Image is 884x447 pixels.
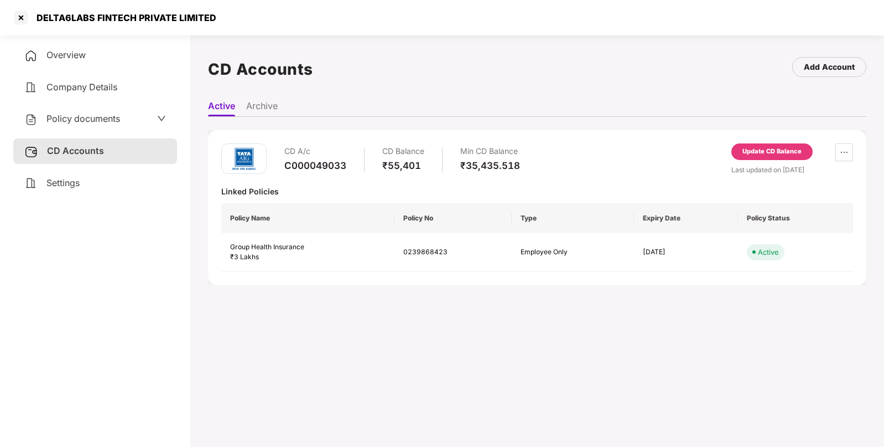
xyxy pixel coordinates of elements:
[394,203,511,233] th: Policy No
[24,49,38,63] img: svg+xml;base64,PHN2ZyB4bWxucz0iaHR0cDovL3d3dy53My5vcmcvMjAwMC9zdmciIHdpZHRoPSIyNCIgaGVpZ2h0PSIyNC...
[47,145,104,156] span: CD Accounts
[284,143,346,160] div: CD A/c
[208,100,235,116] li: Active
[836,148,852,157] span: ellipsis
[230,253,259,261] span: ₹3 Lakhs
[46,177,80,188] span: Settings
[835,143,853,161] button: ellipsis
[157,114,166,123] span: down
[394,233,511,273] td: 0239868423
[227,142,261,176] img: tatag.png
[634,203,739,233] th: Expiry Date
[804,61,855,73] div: Add Account
[634,233,739,273] td: [DATE]
[208,57,313,81] h1: CD Accounts
[24,81,38,94] img: svg+xml;base64,PHN2ZyB4bWxucz0iaHR0cDovL3d3dy53My5vcmcvMjAwMC9zdmciIHdpZHRoPSIyNCIgaGVpZ2h0PSIyNC...
[521,247,625,258] div: Employee Only
[758,246,779,258] div: Active
[24,113,38,126] img: svg+xml;base64,PHN2ZyB4bWxucz0iaHR0cDovL3d3dy53My5vcmcvMjAwMC9zdmciIHdpZHRoPSIyNCIgaGVpZ2h0PSIyNC...
[512,203,634,233] th: Type
[46,49,86,60] span: Overview
[460,160,520,172] div: ₹35,435.518
[731,165,853,175] div: Last updated on [DATE]
[284,160,346,172] div: C000049033
[382,143,424,160] div: CD Balance
[24,177,38,190] img: svg+xml;base64,PHN2ZyB4bWxucz0iaHR0cDovL3d3dy53My5vcmcvMjAwMC9zdmciIHdpZHRoPSIyNCIgaGVpZ2h0PSIyNC...
[221,203,394,233] th: Policy Name
[230,242,386,253] div: Group Health Insurance
[30,12,216,23] div: DELTA6LABS FINTECH PRIVATE LIMITED
[46,113,120,124] span: Policy documents
[738,203,853,233] th: Policy Status
[742,147,802,157] div: Update CD Balance
[24,145,38,158] img: svg+xml;base64,PHN2ZyB3aWR0aD0iMjUiIGhlaWdodD0iMjQiIHZpZXdCb3g9IjAgMCAyNSAyNCIgZmlsbD0ibm9uZSIgeG...
[382,160,424,172] div: ₹55,401
[46,81,117,93] span: Company Details
[221,186,853,197] div: Linked Policies
[246,100,278,116] li: Archive
[460,143,520,160] div: Min CD Balance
